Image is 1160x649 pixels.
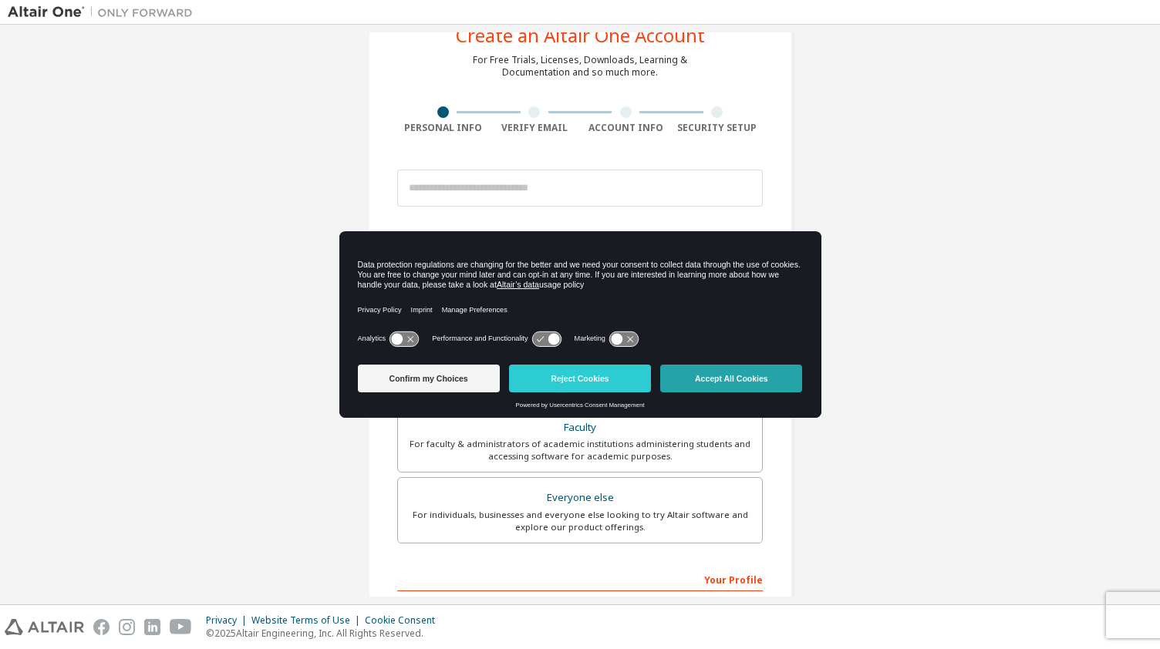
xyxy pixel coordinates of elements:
img: instagram.svg [119,619,135,635]
div: Everyone else [407,487,753,509]
div: Faculty [407,417,753,439]
div: For Free Trials, Licenses, Downloads, Learning & Documentation and so much more. [473,54,687,79]
img: youtube.svg [170,619,192,635]
img: facebook.svg [93,619,110,635]
div: Account Type [397,224,763,248]
img: Altair One [8,5,201,20]
div: Create an Altair One Account [456,26,705,45]
div: For individuals, businesses and everyone else looking to try Altair software and explore our prod... [407,509,753,533]
div: Security Setup [672,122,764,134]
div: Website Terms of Use [251,614,365,627]
img: altair_logo.svg [5,619,84,635]
div: Account Info [580,122,672,134]
p: © 2025 Altair Engineering, Inc. All Rights Reserved. [206,627,444,640]
div: Verify Email [489,122,581,134]
div: For faculty & administrators of academic institutions administering students and accessing softwa... [407,438,753,462]
div: Your Profile [397,567,763,591]
div: Personal Info [397,122,489,134]
img: linkedin.svg [144,619,160,635]
div: Privacy [206,614,251,627]
div: Cookie Consent [365,614,444,627]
